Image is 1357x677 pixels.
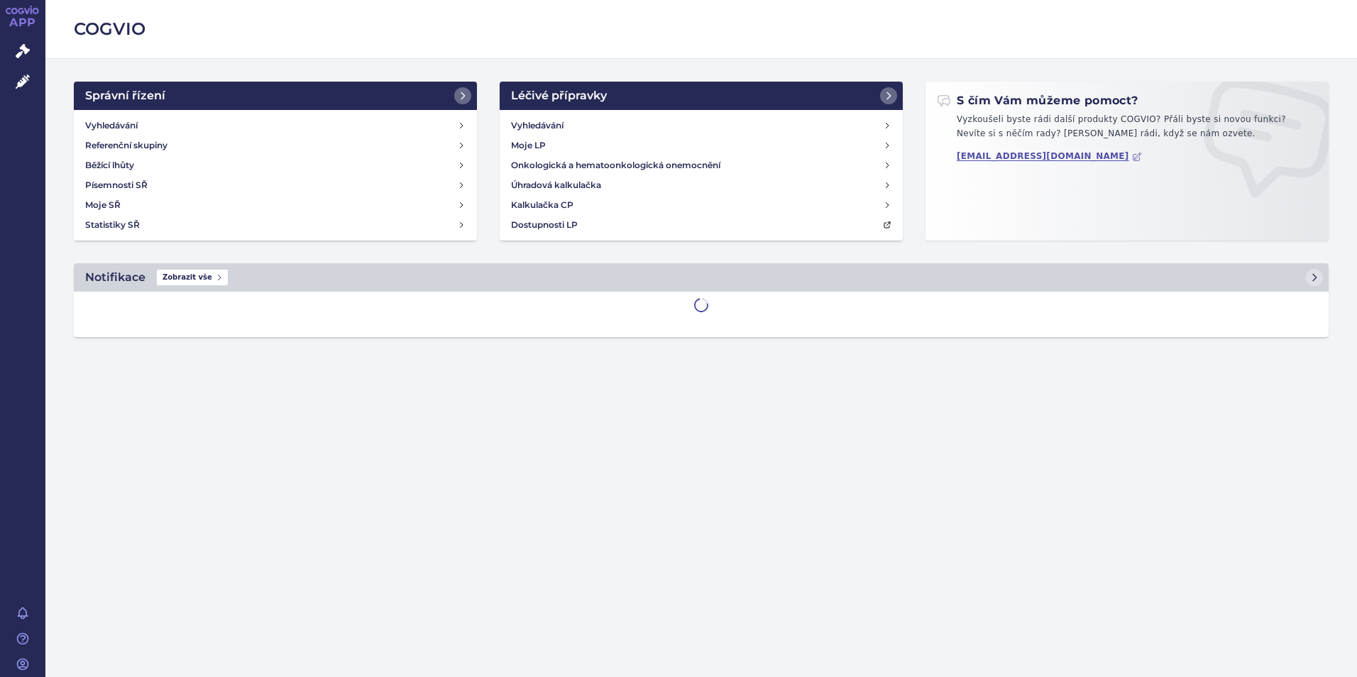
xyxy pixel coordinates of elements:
[79,175,471,195] a: Písemnosti SŘ
[505,195,897,215] a: Kalkulačka CP
[511,218,578,232] h4: Dostupnosti LP
[85,138,167,153] h4: Referenční skupiny
[937,93,1138,109] h2: S čím Vám můžeme pomoct?
[85,218,140,232] h4: Statistiky SŘ
[79,215,471,235] a: Statistiky SŘ
[74,82,477,110] a: Správní řízení
[79,195,471,215] a: Moje SŘ
[74,17,1329,41] h2: COGVIO
[85,119,138,133] h4: Vyhledávání
[511,178,601,192] h4: Úhradová kalkulačka
[157,270,228,285] span: Zobrazit vše
[505,175,897,195] a: Úhradová kalkulačka
[85,198,121,212] h4: Moje SŘ
[79,155,471,175] a: Běžící lhůty
[957,151,1142,162] a: [EMAIL_ADDRESS][DOMAIN_NAME]
[85,269,145,286] h2: Notifikace
[505,116,897,136] a: Vyhledávání
[511,87,607,104] h2: Léčivé přípravky
[937,113,1317,146] p: Vyzkoušeli byste rádi další produkty COGVIO? Přáli byste si novou funkci? Nevíte si s něčím rady?...
[79,116,471,136] a: Vyhledávání
[511,119,564,133] h4: Vyhledávání
[505,136,897,155] a: Moje LP
[85,158,134,172] h4: Běžící lhůty
[511,198,573,212] h4: Kalkulačka CP
[79,136,471,155] a: Referenční skupiny
[500,82,903,110] a: Léčivé přípravky
[511,138,546,153] h4: Moje LP
[511,158,720,172] h4: Onkologická a hematoonkologická onemocnění
[85,87,165,104] h2: Správní řízení
[85,178,148,192] h4: Písemnosti SŘ
[505,215,897,235] a: Dostupnosti LP
[74,263,1329,292] a: NotifikaceZobrazit vše
[505,155,897,175] a: Onkologická a hematoonkologická onemocnění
